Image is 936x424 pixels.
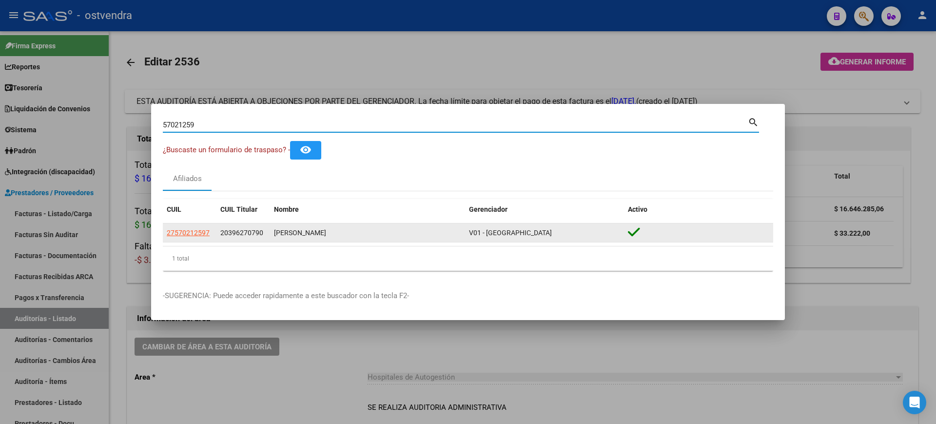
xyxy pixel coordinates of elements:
[163,145,290,154] span: ¿Buscaste un formulario de traspaso? -
[274,205,299,213] span: Nombre
[163,290,773,302] p: -SUGERENCIA: Puede acceder rapidamente a este buscador con la tecla F2-
[628,205,647,213] span: Activo
[173,173,202,184] div: Afiliados
[216,199,270,220] datatable-header-cell: CUIL Titular
[220,205,257,213] span: CUIL Titular
[274,227,461,239] div: [PERSON_NAME]
[167,205,181,213] span: CUIL
[270,199,465,220] datatable-header-cell: Nombre
[163,199,216,220] datatable-header-cell: CUIL
[748,116,759,127] mat-icon: search
[167,229,210,237] span: 27570212597
[465,199,624,220] datatable-header-cell: Gerenciador
[624,199,773,220] datatable-header-cell: Activo
[220,229,263,237] span: 20396270790
[469,229,552,237] span: V01 - [GEOGRAPHIC_DATA]
[903,391,926,414] div: Open Intercom Messenger
[469,205,507,213] span: Gerenciador
[300,144,312,156] mat-icon: remove_red_eye
[163,246,773,271] div: 1 total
